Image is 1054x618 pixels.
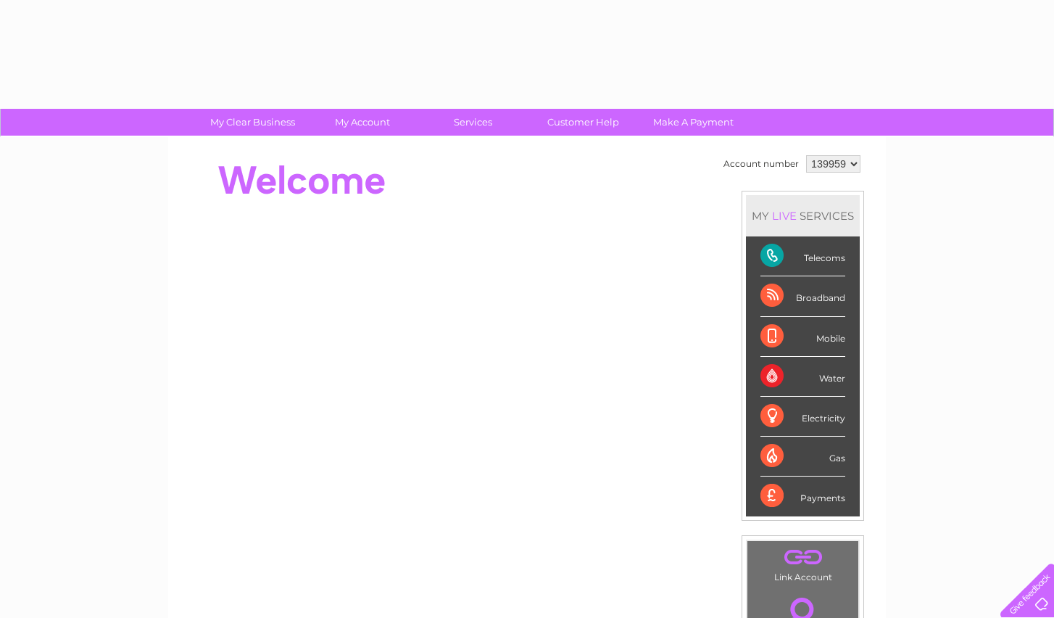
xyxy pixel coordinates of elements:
div: MY SERVICES [746,195,860,236]
a: Make A Payment [634,109,753,136]
a: My Account [303,109,423,136]
td: Link Account [747,540,859,586]
div: Mobile [760,317,845,357]
div: Payments [760,477,845,516]
div: Water [760,357,845,397]
td: Account number [720,152,802,176]
div: Broadband [760,276,845,316]
a: Services [413,109,533,136]
div: Electricity [760,397,845,437]
a: Customer Help [523,109,643,136]
a: . [751,545,855,570]
div: Telecoms [760,236,845,276]
div: LIVE [769,209,800,223]
div: Gas [760,437,845,477]
a: My Clear Business [193,109,312,136]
